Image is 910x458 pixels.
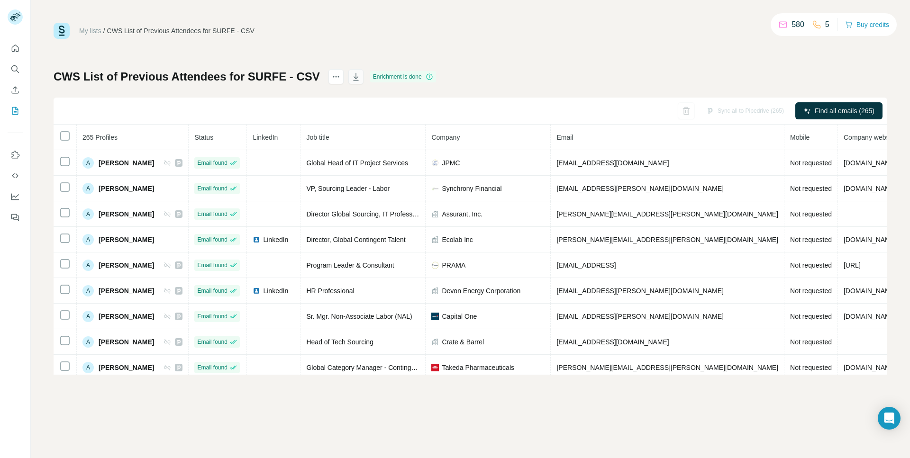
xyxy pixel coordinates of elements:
span: Not requested [790,364,832,371]
span: Not requested [790,287,832,295]
span: Email [556,134,573,141]
span: Email found [197,261,227,269]
div: A [82,362,94,373]
span: Not requested [790,185,832,192]
span: Not requested [790,338,832,346]
span: [DOMAIN_NAME] [844,287,897,295]
button: Quick start [8,40,23,57]
p: 5 [825,19,829,30]
button: Use Surfe API [8,167,23,184]
span: Crate & Barrel [442,337,484,347]
span: [PERSON_NAME] [99,158,154,168]
span: Sr. Mgr. Non-Associate Labor (NAL) [306,313,412,320]
span: Email found [197,338,227,346]
span: [PERSON_NAME] [99,260,154,270]
img: Surfe Logo [54,23,70,39]
div: A [82,208,94,220]
span: [EMAIL_ADDRESS] [556,261,616,269]
span: Mobile [790,134,810,141]
span: Email found [197,159,227,167]
span: [PERSON_NAME] [99,184,154,193]
span: PRAMA [442,260,465,270]
img: company-logo [431,185,439,192]
div: A [82,183,94,194]
span: LinkedIn [263,286,288,296]
img: company-logo [431,364,439,371]
span: Capital One [442,312,477,321]
button: actions [328,69,344,84]
span: Status [194,134,213,141]
span: [EMAIL_ADDRESS][PERSON_NAME][DOMAIN_NAME] [556,185,723,192]
span: Not requested [790,313,832,320]
span: Find all emails (265) [815,106,874,116]
span: Not requested [790,159,832,167]
span: [DOMAIN_NAME] [844,313,897,320]
img: LinkedIn logo [253,287,260,295]
div: A [82,157,94,169]
span: Email found [197,184,227,193]
button: Search [8,61,23,78]
span: [PERSON_NAME][EMAIL_ADDRESS][PERSON_NAME][DOMAIN_NAME] [556,364,778,371]
span: Email found [197,287,227,295]
span: Global Category Manager - Contingent Labor [306,364,439,371]
button: Enrich CSV [8,81,23,99]
span: Email found [197,312,227,321]
span: [DOMAIN_NAME] [844,364,897,371]
span: [PERSON_NAME][EMAIL_ADDRESS][PERSON_NAME][DOMAIN_NAME] [556,210,778,218]
div: A [82,311,94,322]
span: Email found [197,210,227,218]
span: Takeda Pharmaceuticals [442,363,514,372]
div: A [82,234,94,245]
span: [EMAIL_ADDRESS][PERSON_NAME][DOMAIN_NAME] [556,287,723,295]
img: LinkedIn logo [253,236,260,243]
span: Head of Tech Sourcing [306,338,373,346]
img: company-logo [431,159,439,167]
div: A [82,285,94,296]
button: Use Surfe on LinkedIn [8,146,23,163]
button: Find all emails (265) [795,102,883,119]
span: Not requested [790,210,832,218]
span: Company website [844,134,896,141]
h1: CWS List of Previous Attendees for SURFE - CSV [54,69,320,84]
span: VP, Sourcing Leader - Labor [306,185,390,192]
span: 265 Profiles [82,134,118,141]
span: Devon Energy Corporation [442,286,520,296]
span: JPMC [442,158,460,168]
span: [DOMAIN_NAME] [844,185,897,192]
span: Company [431,134,460,141]
span: [PERSON_NAME] [99,209,154,219]
span: [DOMAIN_NAME] [844,159,897,167]
div: Open Intercom Messenger [878,407,901,430]
button: Feedback [8,209,23,226]
span: [EMAIL_ADDRESS][PERSON_NAME][DOMAIN_NAME] [556,313,723,320]
span: [URL] [844,261,861,269]
img: company-logo [431,261,439,269]
div: A [82,260,94,271]
span: Director, Global Contingent Talent [306,236,405,243]
span: Email found [197,363,227,372]
div: Enrichment is done [370,71,436,82]
span: Email found [197,235,227,244]
span: Synchrony Financial [442,184,501,193]
span: [PERSON_NAME] [99,363,154,372]
button: My lists [8,102,23,119]
span: Ecolab Inc [442,235,473,244]
span: [EMAIL_ADDRESS][DOMAIN_NAME] [556,338,669,346]
span: LinkedIn [263,235,288,244]
span: [DOMAIN_NAME] [844,236,897,243]
span: HR Professional [306,287,354,295]
span: Not requested [790,236,832,243]
span: Assurant, Inc. [442,209,482,219]
span: Program Leader & Consultant [306,261,394,269]
span: [PERSON_NAME] [99,337,154,347]
span: [PERSON_NAME] [99,286,154,296]
span: [PERSON_NAME][EMAIL_ADDRESS][PERSON_NAME][DOMAIN_NAME] [556,236,778,243]
button: Dashboard [8,188,23,205]
span: [PERSON_NAME] [99,312,154,321]
span: [PERSON_NAME] [99,235,154,244]
div: CWS List of Previous Attendees for SURFE - CSV [107,26,255,36]
span: LinkedIn [253,134,278,141]
span: Global Head of IT Project Services [306,159,408,167]
a: My lists [79,27,101,35]
li: / [103,26,105,36]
